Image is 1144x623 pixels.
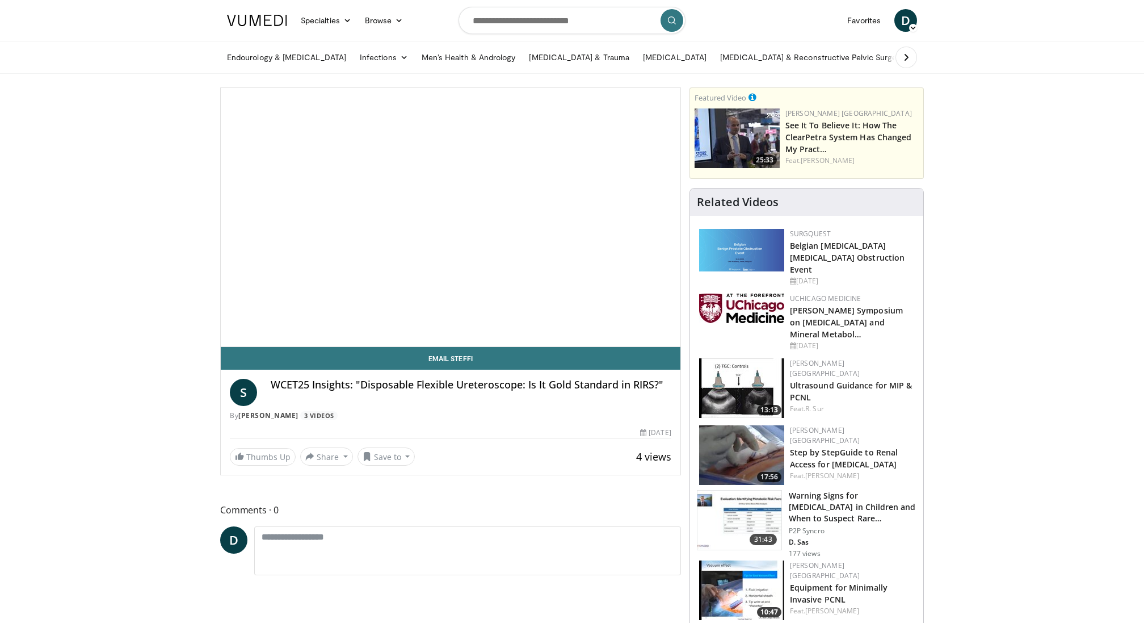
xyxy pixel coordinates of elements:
a: Favorites [840,9,888,32]
a: 13:13 [699,358,784,418]
a: Infections [353,46,415,69]
span: Comments 0 [220,503,681,517]
a: Email Steffi [221,347,680,370]
a: Step by StepGuide to Renal Access for [MEDICAL_DATA] [790,447,898,470]
a: [MEDICAL_DATA] [636,46,713,69]
a: Endourology & [MEDICAL_DATA] [220,46,353,69]
a: 31:43 Warning Signs for [MEDICAL_DATA] in Children and When to Suspect Rare… P2P Syncro D. Sas 17... [697,490,916,558]
a: Specialties [294,9,358,32]
img: 5f87bdfb-7fdf-48f0-85f3-b6bcda6427bf.jpg.150x105_q85_autocrop_double_scale_upscale_version-0.2.jpg [699,294,784,323]
a: D [894,9,917,32]
a: Men’s Health & Andrology [415,46,523,69]
a: [PERSON_NAME] Symposium on [MEDICAL_DATA] and Mineral Metabol… [790,305,903,340]
a: [PERSON_NAME] [GEOGRAPHIC_DATA] [790,425,860,445]
button: Save to [357,448,415,466]
img: be78edef-9c83-4ca4-81c3-bb590ce75b9a.150x105_q85_crop-smart_upscale.jpg [699,425,784,485]
span: 10:47 [757,607,781,617]
div: Feat. [790,404,914,414]
div: By [230,411,671,421]
p: P2P Syncro [789,526,916,536]
h3: Warning Signs for [MEDICAL_DATA] in Children and When to Suspect Rare… [789,490,916,524]
div: [DATE] [790,341,914,351]
a: R. Sur [805,404,824,413]
a: D [220,526,247,554]
div: [DATE] [790,276,914,286]
small: Featured Video [695,93,746,103]
img: b1bc6859-4bdd-4be1-8442-b8b8c53ce8a1.150x105_q85_crop-smart_upscale.jpg [697,491,781,550]
a: [PERSON_NAME] [GEOGRAPHIC_DATA] [790,561,860,580]
img: VuMedi Logo [227,15,287,26]
img: 08d442d2-9bc4-4584-b7ef-4efa69e0f34c.png.150x105_q85_autocrop_double_scale_upscale_version-0.2.png [699,229,784,271]
img: ae74b246-eda0-4548-a041-8444a00e0b2d.150x105_q85_crop-smart_upscale.jpg [699,358,784,418]
a: Surgquest [790,229,831,239]
p: D. Sas [789,538,916,547]
a: 25:33 [695,108,780,168]
a: S [230,379,257,406]
a: [MEDICAL_DATA] & Reconstructive Pelvic Surgery [713,46,910,69]
a: [MEDICAL_DATA] & Trauma [522,46,636,69]
div: Feat. [790,606,914,616]
a: Belgian [MEDICAL_DATA] [MEDICAL_DATA] Obstruction Event [790,240,905,275]
a: 17:56 [699,425,784,485]
a: 3 Videos [300,411,338,421]
span: 25:33 [752,155,777,165]
a: UChicago Medicine [790,294,861,303]
a: See It To Believe It: How The ClearPetra System Has Changed My Pract… [785,120,912,154]
a: Ultrasound Guidance for MIP & PCNL [790,380,912,403]
span: 4 views [636,450,671,463]
input: Search topics, interventions [459,7,685,34]
img: 57193a21-700a-4103-8163-b4069ca57589.150x105_q85_crop-smart_upscale.jpg [699,561,784,620]
div: [DATE] [640,428,671,438]
a: [PERSON_NAME] [GEOGRAPHIC_DATA] [785,108,912,118]
a: [PERSON_NAME] [GEOGRAPHIC_DATA] [790,358,860,378]
a: Browse [358,9,410,32]
button: Share [300,448,353,466]
span: 17:56 [757,472,781,482]
a: Equipment for Minimally Invasive PCNL [790,582,888,605]
div: Feat. [790,471,914,481]
div: Feat. [785,156,919,166]
span: 31:43 [750,534,777,545]
a: [PERSON_NAME] [805,471,859,480]
a: [PERSON_NAME] [801,156,855,165]
img: 47196b86-3779-4b90-b97e-820c3eda9b3b.150x105_q85_crop-smart_upscale.jpg [695,108,780,168]
a: Thumbs Up [230,448,296,466]
p: 177 views [789,549,821,558]
video-js: Video Player [221,88,680,347]
a: [PERSON_NAME] [805,606,859,616]
h4: Related Videos [697,195,779,209]
h4: WCET25 Insights: "Disposable Flexible Ureteroscope: Is It Gold Standard in RIRS?" [271,379,671,391]
a: 10:47 [699,561,784,620]
a: [PERSON_NAME] [238,411,298,420]
span: 13:13 [757,405,781,415]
